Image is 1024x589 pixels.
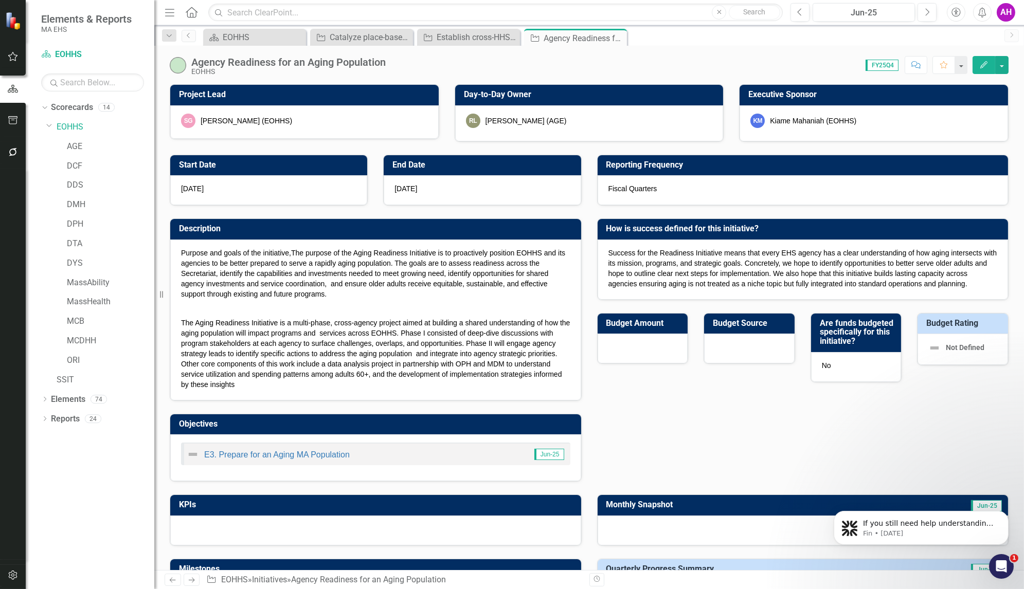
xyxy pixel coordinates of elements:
[598,175,1009,205] div: Fiscal Quarters
[67,257,154,269] a: DYS
[179,224,576,233] h3: Description
[330,31,410,44] div: Catalyze place-based health equity strategy
[67,160,154,172] a: DCF
[181,249,291,257] span: Purpose and goals of the initiative,
[179,500,576,509] h3: KPIs
[67,141,154,153] a: AGE
[928,342,941,354] img: Not Defined
[51,394,85,406] a: Elements
[926,319,1003,328] h3: Budget Rating
[67,316,154,327] a: MCB
[98,103,115,112] div: 14
[187,448,199,461] img: Not Defined
[41,13,132,25] span: Elements & Reports
[606,224,1003,233] h3: How is success defined for this initiative?
[748,90,1003,99] h3: Executive Sponsor
[208,4,783,22] input: Search ClearPoint...
[866,60,899,71] span: FY25Q4
[392,160,576,170] h3: End Date
[466,114,480,128] div: RL
[57,374,154,386] a: SSIT
[206,31,303,44] a: EOHHS
[464,90,718,99] h3: Day-to-Day Owner
[181,114,195,128] div: SG
[179,419,576,429] h3: Objectives
[946,343,984,352] span: Not Defined
[221,575,248,584] a: EOHHS
[179,90,434,99] h3: Project Lead
[223,31,303,44] div: EOHHS
[252,575,287,584] a: Initiatives
[67,335,154,347] a: MCDHH
[85,414,101,423] div: 24
[816,7,911,19] div: Jun-25
[729,5,780,20] button: Search
[91,395,107,403] div: 74
[1010,554,1018,562] span: 1
[67,199,154,211] a: DMH
[750,114,765,128] div: KM
[606,319,683,328] h3: Budget Amount
[606,160,1003,170] h3: Reporting Frequency
[822,361,831,370] span: No
[181,316,570,390] p: The Aging Readiness Initiative is a multi-phase, cross-agency project aimed at building a shared ...
[179,564,576,574] h3: Milestones
[744,8,766,16] span: Search
[67,277,154,289] a: MassAbility
[181,249,565,298] span: Plain text content control
[437,31,517,44] div: Establish cross-HHS network for health equity
[291,575,446,584] div: Agency Readiness for an Aging Population
[713,319,789,328] h3: Budget Source
[818,489,1024,561] iframe: Intercom notifications message
[813,3,915,22] button: Jun-25
[544,32,624,45] div: Agency Readiness for an Aging Population
[41,49,144,61] a: EOHHS
[313,31,410,44] a: Catalyze place-based health equity strategy
[997,3,1015,22] button: AH
[67,218,154,230] a: DPH
[51,413,80,425] a: Reports
[394,185,417,193] span: [DATE]
[770,116,856,126] div: Kiame Mahaniah (EOHHS)
[41,25,132,33] small: MA EHS
[67,179,154,191] a: DDS
[67,238,154,250] a: DTA
[51,102,93,114] a: Scorecards
[170,57,186,73] img: On-track
[820,319,896,346] h3: Are funds budgeted specifically for this initiative?
[67,296,154,308] a: MassHealth
[989,554,1014,579] iframe: Intercom live chat
[606,564,913,574] h3: Quarterly Progress Summary
[191,68,386,76] div: EOHHS
[191,57,386,68] div: Agency Readiness for an Aging Population
[181,249,565,298] span: The purpose of the Aging Readiness Initiative is to proactively position EOHHS and its agencies t...
[5,11,24,30] img: ClearPoint Strategy
[534,449,564,460] span: Jun-25
[486,116,567,126] div: [PERSON_NAME] (AGE)
[204,450,350,459] a: E3. Prepare for an Aging MA Population
[181,185,204,193] span: [DATE]
[606,500,875,509] h3: Monthly Snapshot
[67,355,154,366] a: ORI
[201,116,292,126] div: [PERSON_NAME] (EOHHS)
[179,160,362,170] h3: Start Date
[41,73,144,91] input: Search Below...
[608,249,997,288] span: Success for the Readiness Initiative means that every EHS agency has a clear understanding of how...
[206,574,581,586] div: » »
[971,564,1002,575] span: Jun-25
[420,31,517,44] a: Establish cross-HHS network for health equity
[57,121,154,133] a: EOHHS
